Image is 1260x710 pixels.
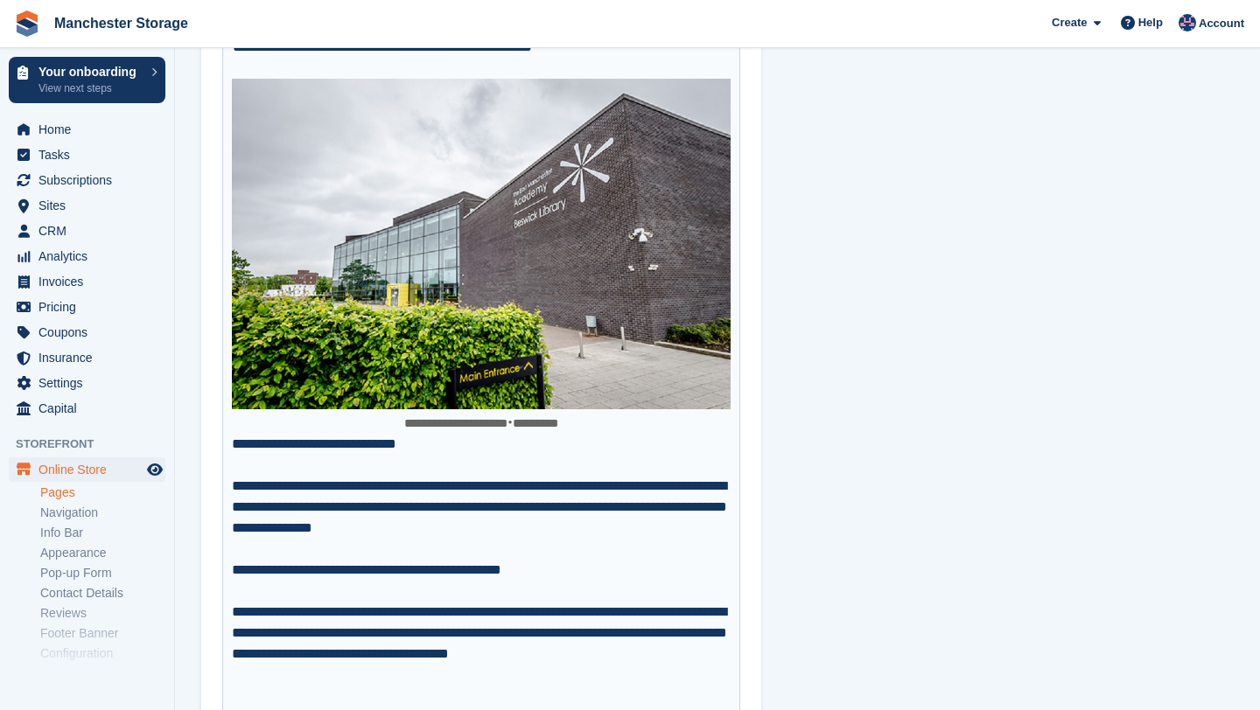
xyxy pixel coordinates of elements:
span: Storefront [16,435,174,453]
a: Configuration [40,645,165,662]
a: menu [9,457,165,482]
span: Capital [38,396,143,421]
a: Footer Banner [40,625,165,642]
a: menu [9,219,165,243]
span: Help [1138,14,1163,31]
p: View next steps [38,80,143,96]
a: Reviews [40,605,165,622]
a: Contact Details [40,585,165,602]
span: Tasks [38,143,143,167]
span: Sites [38,193,143,218]
a: Navigation [40,505,165,521]
a: Check-in [40,665,165,682]
span: Analytics [38,244,143,268]
span: Insurance [38,345,143,370]
a: Pages [40,484,165,501]
a: menu [9,168,165,192]
img: Beswick-Library.jpg [232,79,731,409]
a: menu [9,295,165,319]
span: Home [38,117,143,142]
a: menu [9,371,165,395]
span: Settings [38,371,143,395]
a: Preview store [144,459,165,480]
span: Online Store [38,457,143,482]
span: Invoices [38,269,143,294]
a: menu [9,244,165,268]
span: Subscriptions [38,168,143,192]
a: menu [9,345,165,370]
a: menu [9,269,165,294]
a: menu [9,396,165,421]
img: stora-icon-8386f47178a22dfd0bd8f6a31ec36ba5ce8667c1dd55bd0f319d3a0aa187defe.svg [14,10,40,37]
a: Pop-up Form [40,565,165,581]
a: menu [9,320,165,345]
a: menu [9,117,165,142]
a: menu [9,143,165,167]
span: Account [1199,15,1244,32]
a: Your onboarding View next steps [9,57,165,103]
span: CRM [38,219,143,243]
a: Appearance [40,545,165,561]
a: menu [9,193,165,218]
span: Coupons [38,320,143,345]
p: Your onboarding [38,66,143,78]
a: Manchester Storage [47,9,195,38]
span: Create [1052,14,1087,31]
a: Info Bar [40,525,165,541]
span: Pricing [38,295,143,319]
